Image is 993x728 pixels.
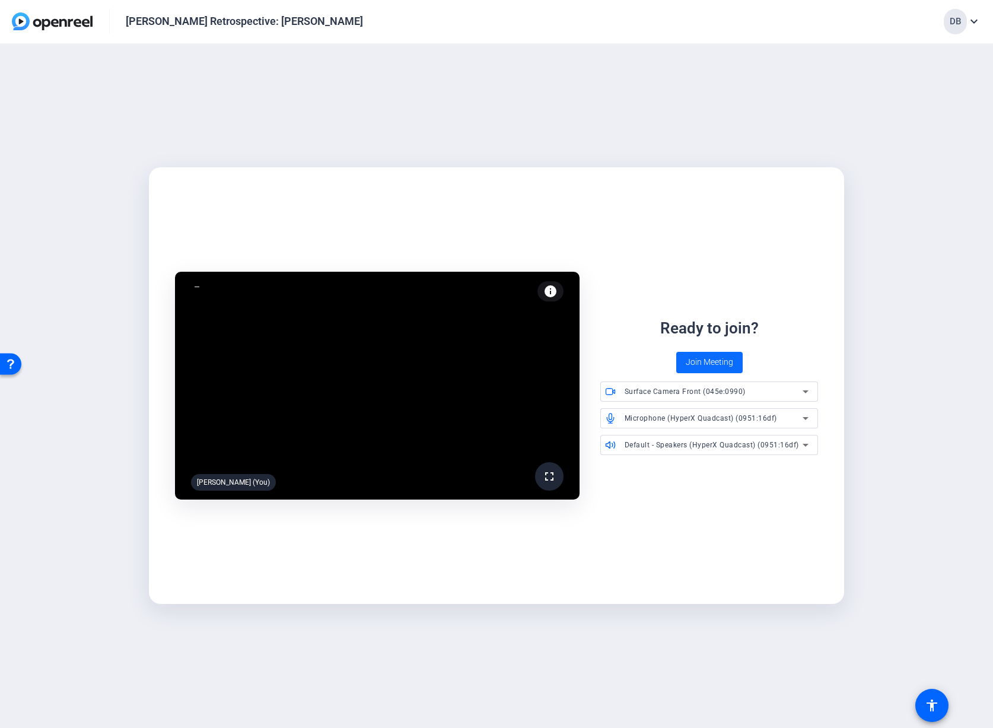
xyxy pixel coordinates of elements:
[944,9,967,34] div: DB
[126,14,363,28] div: [PERSON_NAME] Retrospective: [PERSON_NAME]
[625,414,777,422] span: Microphone (HyperX Quadcast) (0951:16df)
[967,14,981,28] mat-icon: expand_more
[686,356,733,368] span: Join Meeting
[625,387,746,396] span: Surface Camera Front (045e:0990)
[625,441,799,449] span: Default - Speakers (HyperX Quadcast) (0951:16df)
[660,317,759,340] div: Ready to join?
[191,474,276,491] div: [PERSON_NAME] (You)
[542,469,556,484] mat-icon: fullscreen
[676,352,743,373] button: Join Meeting
[12,12,93,30] img: OpenReel logo
[925,698,939,713] mat-icon: accessibility
[543,284,558,298] mat-icon: info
